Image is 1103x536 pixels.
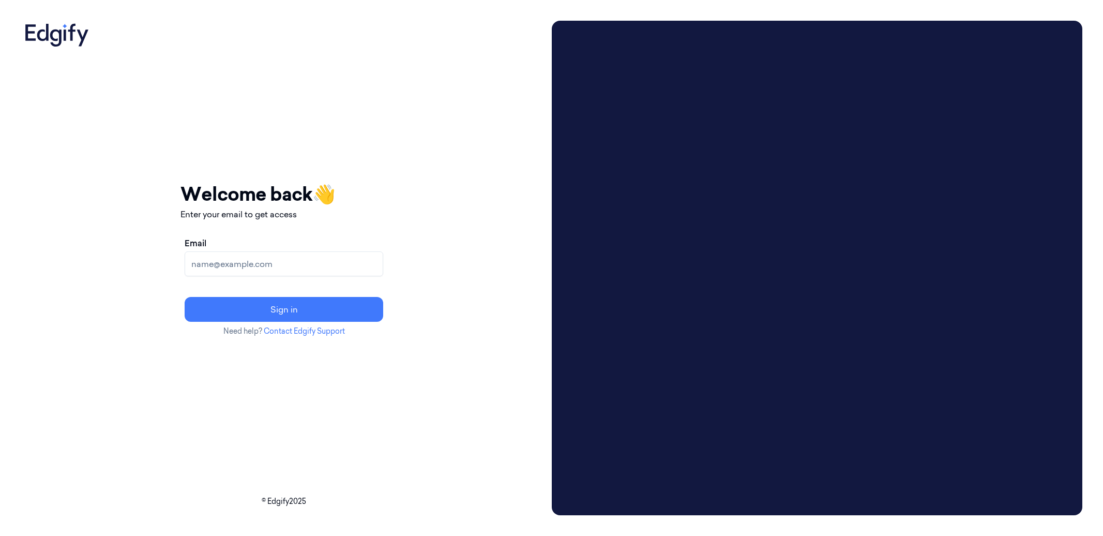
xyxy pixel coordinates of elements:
[180,180,387,208] h1: Welcome back 👋
[264,326,345,336] a: Contact Edgify Support
[185,237,206,249] label: Email
[185,251,383,276] input: name@example.com
[185,297,383,322] button: Sign in
[180,326,387,337] p: Need help?
[180,208,387,220] p: Enter your email to get access
[21,496,548,507] p: © Edgify 2025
